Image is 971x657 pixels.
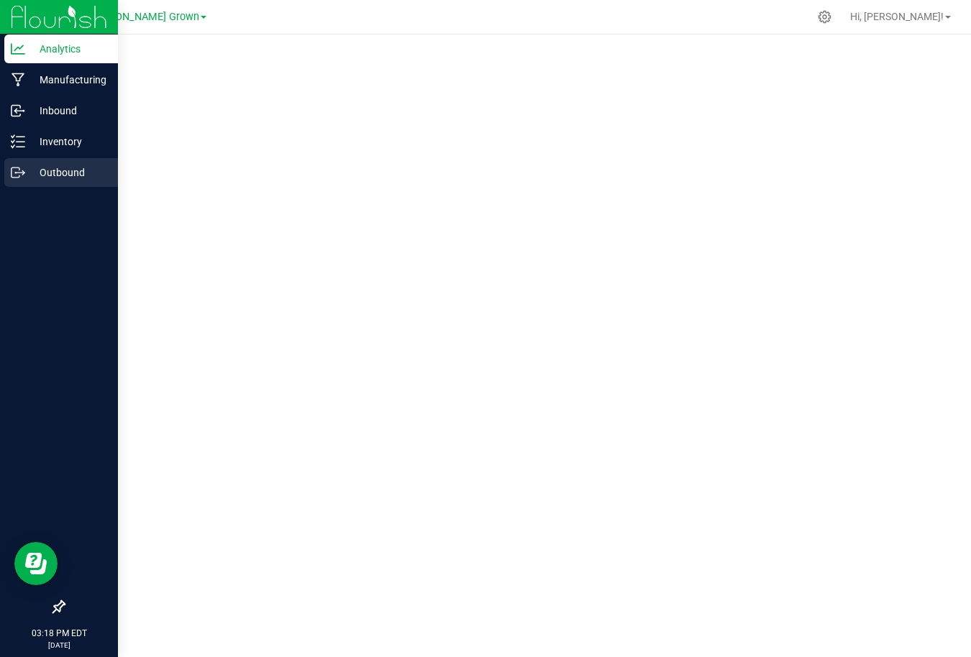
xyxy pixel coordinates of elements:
[11,165,25,180] inline-svg: Outbound
[6,640,111,651] p: [DATE]
[25,133,111,150] p: Inventory
[87,11,199,23] span: [PERSON_NAME] Grown
[11,42,25,56] inline-svg: Analytics
[11,104,25,118] inline-svg: Inbound
[816,10,834,24] div: Manage settings
[14,542,58,585] iframe: Resource center
[850,11,944,22] span: Hi, [PERSON_NAME]!
[25,164,111,181] p: Outbound
[25,71,111,88] p: Manufacturing
[25,40,111,58] p: Analytics
[11,134,25,149] inline-svg: Inventory
[25,102,111,119] p: Inbound
[6,627,111,640] p: 03:18 PM EDT
[11,73,25,87] inline-svg: Manufacturing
